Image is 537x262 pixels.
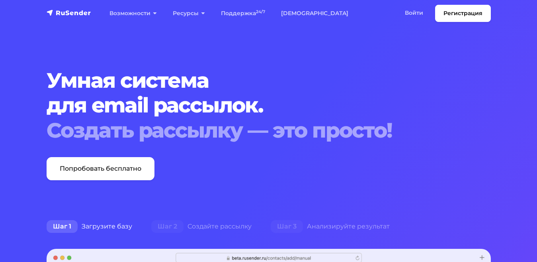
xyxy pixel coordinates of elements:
a: Поддержка24/7 [213,5,273,22]
a: Возможности [102,5,165,22]
a: Попробовать бесплатно [47,157,154,180]
span: Шаг 2 [151,220,184,233]
span: Шаг 1 [47,220,78,233]
a: [DEMOGRAPHIC_DATA] [273,5,356,22]
div: Создать рассылку — это просто! [47,118,491,143]
a: Войти [397,5,431,21]
div: Загрузите базу [37,219,142,234]
sup: 24/7 [256,9,265,14]
img: RuSender [47,9,91,17]
div: Создайте рассылку [142,219,261,234]
h1: Умная система для email рассылок. [47,68,491,143]
span: Шаг 3 [271,220,303,233]
a: Ресурсы [165,5,213,22]
a: Регистрация [435,5,491,22]
div: Анализируйте результат [261,219,399,234]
